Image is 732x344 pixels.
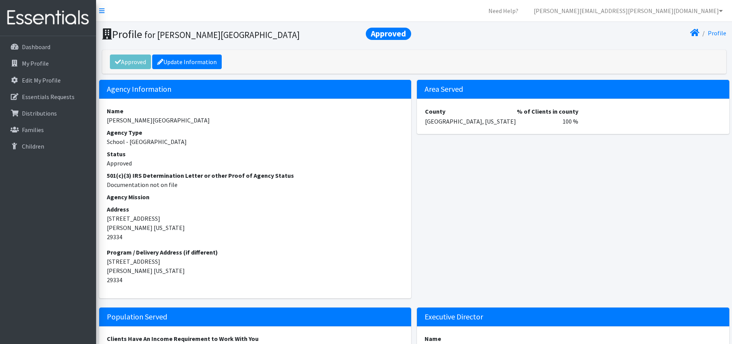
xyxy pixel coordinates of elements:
p: Distributions [22,109,57,117]
dd: Documentation not on file [107,180,404,189]
a: Update Information [152,55,222,69]
img: HumanEssentials [3,5,93,31]
span: Approved [366,28,411,40]
a: Essentials Requests [3,89,93,104]
h5: Area Served [417,80,729,99]
strong: Program / Delivery Address (if different) [107,248,218,256]
dd: School - [GEOGRAPHIC_DATA] [107,137,404,146]
a: Edit My Profile [3,73,93,88]
td: 100 % [516,116,579,126]
a: My Profile [3,56,93,71]
dt: Clients Have An Income Requirement to Work With You [107,334,404,343]
dd: [PERSON_NAME][GEOGRAPHIC_DATA] [107,116,404,125]
a: Need Help? [482,3,525,18]
th: County [425,106,516,116]
dt: Agency Mission [107,192,404,202]
dt: Agency Type [107,128,404,137]
h1: Profile [102,28,412,41]
p: My Profile [22,60,49,67]
dt: 501(c)(3) IRS Determination Letter or other Proof of Agency Status [107,171,404,180]
small: for [PERSON_NAME][GEOGRAPHIC_DATA] [144,29,300,40]
a: [PERSON_NAME][EMAIL_ADDRESS][PERSON_NAME][DOMAIN_NAME] [528,3,729,18]
h5: Agency Information [99,80,412,99]
a: Distributions [3,106,93,121]
p: Children [22,142,44,150]
p: Edit My Profile [22,76,61,84]
dt: Name [425,334,722,343]
address: [STREET_ADDRESS] [PERSON_NAME] [US_STATE] 29334 [107,248,404,284]
p: Families [22,126,44,134]
strong: Address [107,205,129,213]
a: Children [3,139,93,154]
dt: Status [107,149,404,159]
dd: Approved [107,159,404,168]
a: Dashboard [3,39,93,55]
h5: Population Served [99,308,412,326]
td: [GEOGRAPHIC_DATA], [US_STATE] [425,116,516,126]
h5: Executive Director [417,308,729,326]
address: [STREET_ADDRESS] [PERSON_NAME] [US_STATE] 29334 [107,205,404,241]
a: Families [3,122,93,137]
p: Essentials Requests [22,93,75,101]
th: % of Clients in county [516,106,579,116]
a: Profile [708,29,726,37]
p: Dashboard [22,43,50,51]
dt: Name [107,106,404,116]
